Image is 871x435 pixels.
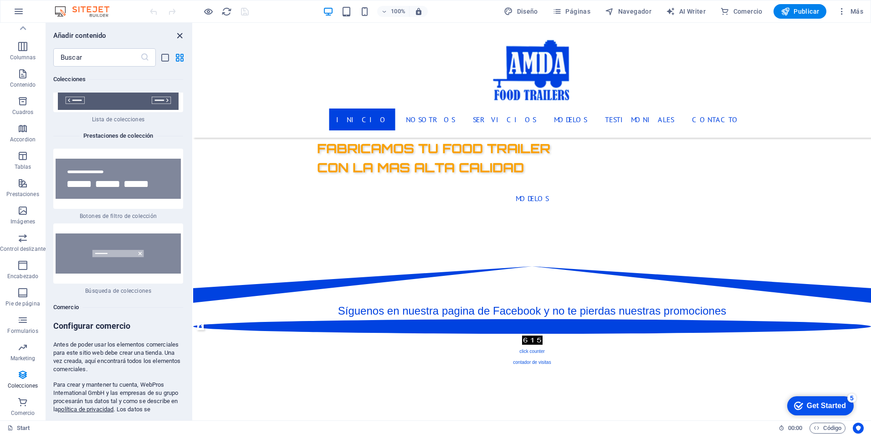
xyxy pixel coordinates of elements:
span: Diseño [504,7,538,16]
span: Más [837,7,863,16]
h6: Tiempo de la sesión [779,423,803,434]
h6: Colecciones [53,74,183,85]
span: Páginas [553,7,590,16]
div: Búsqueda de colecciones [53,223,183,295]
p: Marketing [10,355,36,362]
button: grid-view [174,52,185,63]
button: 100% [377,6,410,17]
p: Antes de poder usar los elementos comerciales para este sitio web debe crear una tienda. Una vez ... [53,341,183,373]
h6: Prestaciones de colección [80,130,157,141]
span: Búsqueda de colecciones [53,287,183,295]
button: Usercentrics [853,423,864,434]
button: Navegador [601,4,655,19]
p: Para crear y mantener tu cuenta, WebPros International GmbH y las empresas de su grupo procesarán... [53,381,183,422]
button: reload [221,6,232,17]
button: Publicar [774,4,827,19]
h6: Añadir contenido [53,30,106,41]
img: Editor Logo [52,6,121,17]
span: : [794,425,796,431]
p: Comercio [11,409,35,417]
p: Columnas [10,54,36,61]
h6: 100% [391,6,405,17]
button: Haz clic para salir del modo de previsualización y seguir editando [203,6,214,17]
span: AI Writer [666,7,706,16]
h6: Configurar comercio [53,321,183,333]
i: Volver a cargar página [221,6,232,17]
button: list-view [159,52,170,63]
button: Más [834,4,867,19]
div: Botones de filtro de colección [53,149,183,220]
img: collections-filter.svg [56,159,181,199]
img: collections-search-bar.svg [56,233,181,274]
span: Código [814,423,841,434]
span: Botones de filtro de colección [53,212,183,220]
span: Lista de colecciones [53,116,183,123]
p: Colecciones [8,382,38,389]
div: Diseño (Ctrl+Alt+Y) [500,4,542,19]
button: Páginas [549,4,594,19]
button: Diseño [500,4,542,19]
input: Buscar [53,48,140,67]
p: Encabezado [7,273,38,280]
p: Pie de página [5,300,40,307]
div: Get Started 5 items remaining, 0% complete [5,5,72,24]
a: política de privacidad [58,406,113,413]
p: Imágenes [10,218,35,225]
h6: Comercio [53,302,183,313]
p: Formularios [7,327,38,335]
i: Al redimensionar, ajustar el nivel de zoom automáticamente para ajustarse al dispositivo elegido. [415,7,423,16]
a: Haz clic para cancelar la selección y doble clic para abrir páginas [7,423,30,434]
span: Navegador [605,7,651,16]
button: Código [810,423,845,434]
span: Comercio [720,7,763,16]
p: Contenido [10,81,36,88]
div: 5 [65,2,74,11]
button: Comercio [717,4,766,19]
p: Cuadros [12,109,34,116]
p: Prestaciones [6,191,39,198]
span: 00 00 [788,423,802,434]
p: Accordion [10,136,36,143]
button: AI Writer [662,4,709,19]
p: Tablas [15,163,31,171]
span: Publicar [781,7,820,16]
button: close panel [174,30,185,41]
div: Get Started [25,10,64,18]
